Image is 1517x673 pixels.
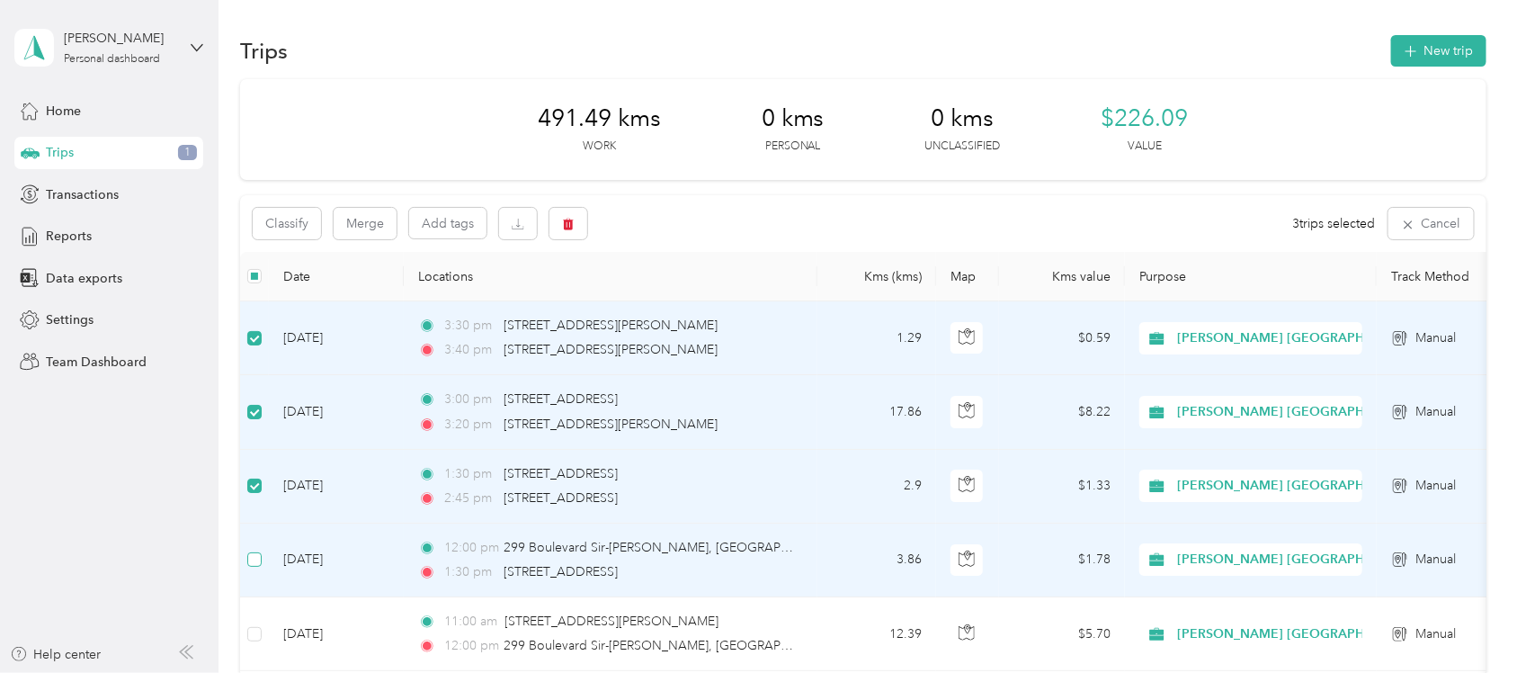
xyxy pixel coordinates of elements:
span: [STREET_ADDRESS] [504,490,618,506]
span: [STREET_ADDRESS] [504,391,618,407]
span: 3:30 pm [444,316,495,336]
span: [PERSON_NAME] [GEOGRAPHIC_DATA] [1178,624,1422,644]
div: Personal dashboard [64,54,160,65]
span: [STREET_ADDRESS] [504,564,618,579]
span: [PERSON_NAME] [GEOGRAPHIC_DATA] [1178,402,1422,422]
span: Team Dashboard [46,353,147,372]
button: Merge [334,208,397,239]
td: [DATE] [269,450,404,524]
span: 299 Boulevard Sir-[PERSON_NAME], [GEOGRAPHIC_DATA][PERSON_NAME] [504,638,945,653]
button: Add tags [409,208,486,238]
button: New trip [1391,35,1486,67]
span: Settings [46,310,94,329]
span: 0 kms [762,104,825,133]
span: [STREET_ADDRESS] [504,466,618,481]
span: Manual [1415,550,1456,570]
button: Cancel [1388,208,1474,239]
span: 2:45 pm [444,489,495,508]
td: [DATE] [269,375,404,449]
span: [PERSON_NAME] [GEOGRAPHIC_DATA] [1178,328,1422,348]
div: [PERSON_NAME] [64,29,176,48]
button: Classify [253,208,321,239]
span: 3:40 pm [444,340,495,360]
td: $1.33 [999,450,1125,524]
span: Manual [1415,402,1456,422]
span: 299 Boulevard Sir-[PERSON_NAME], [GEOGRAPHIC_DATA][PERSON_NAME] [504,540,945,555]
span: 1:30 pm [444,562,495,582]
th: Track Method [1377,252,1503,301]
td: [DATE] [269,301,404,375]
span: [STREET_ADDRESS][PERSON_NAME] [505,614,719,629]
th: Map [936,252,999,301]
h1: Trips [240,41,288,60]
span: Transactions [46,185,119,204]
p: Unclassified [925,139,1001,155]
p: Work [583,139,616,155]
span: 12:00 pm [444,636,495,656]
th: Kms (kms) [817,252,936,301]
span: 3:00 pm [444,390,495,409]
span: 12:00 pm [444,538,495,558]
span: $226.09 [1102,104,1189,133]
span: 1:30 pm [444,464,495,484]
span: 11:00 am [444,612,497,632]
span: [STREET_ADDRESS][PERSON_NAME] [504,417,718,432]
span: 491.49 kms [538,104,661,133]
span: Manual [1415,476,1456,496]
td: 1.29 [817,301,936,375]
span: [STREET_ADDRESS][PERSON_NAME] [504,318,718,333]
th: Purpose [1125,252,1377,301]
span: [PERSON_NAME] [GEOGRAPHIC_DATA] [1178,476,1422,496]
td: $1.78 [999,524,1125,597]
td: $5.70 [999,597,1125,671]
td: 12.39 [817,597,936,671]
th: Kms value [999,252,1125,301]
span: Trips [46,143,74,162]
span: Reports [46,227,92,246]
span: 1 [178,145,197,161]
button: Help center [10,645,102,664]
span: Home [46,102,81,121]
span: [PERSON_NAME] [GEOGRAPHIC_DATA] [1178,550,1422,570]
th: Date [269,252,404,301]
th: Locations [404,252,817,301]
p: Value [1128,139,1162,155]
span: 3:20 pm [444,415,495,435]
iframe: Everlance-gr Chat Button Frame [1416,572,1517,673]
td: 2.9 [817,450,936,524]
p: Personal [765,139,821,155]
span: Manual [1415,328,1456,348]
td: $8.22 [999,375,1125,449]
td: 17.86 [817,375,936,449]
span: [STREET_ADDRESS][PERSON_NAME] [504,342,718,357]
span: Data exports [46,269,122,288]
td: [DATE] [269,524,404,597]
td: [DATE] [269,597,404,671]
td: $0.59 [999,301,1125,375]
td: 3.86 [817,524,936,597]
span: 0 kms [932,104,995,133]
span: 3 trips selected [1293,214,1376,233]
